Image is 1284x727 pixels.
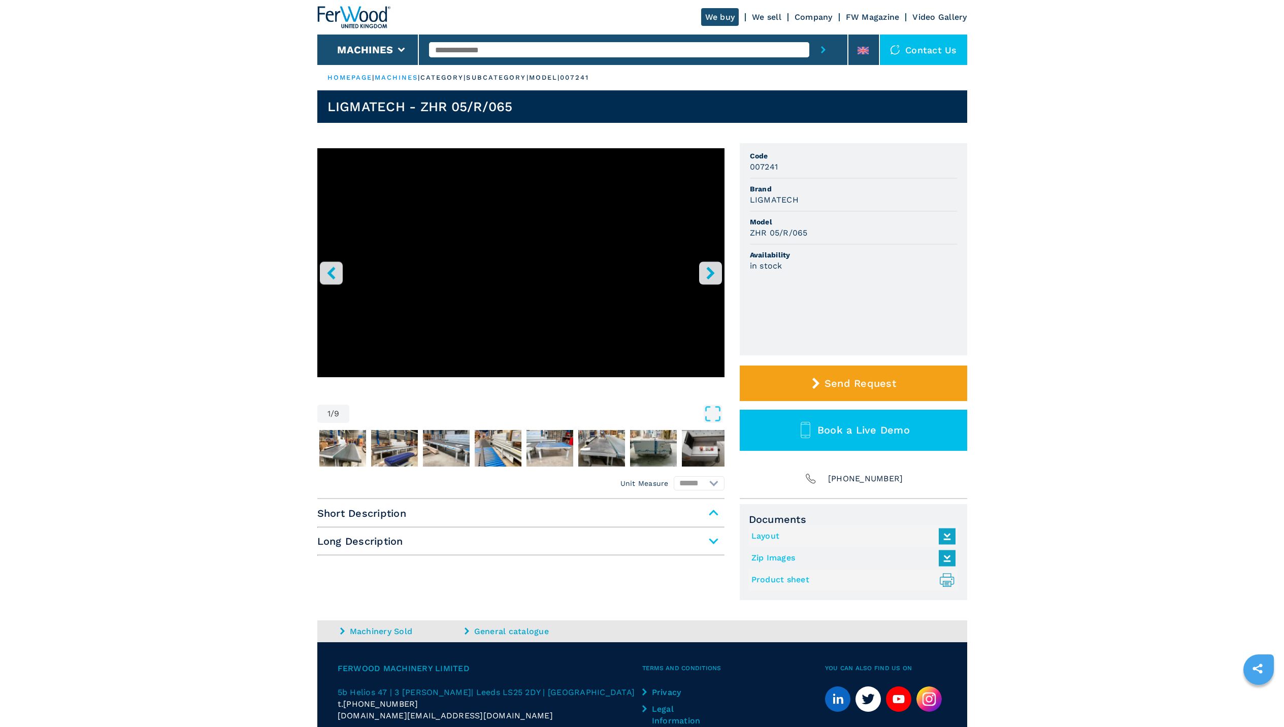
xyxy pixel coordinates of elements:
a: We buy [701,8,739,26]
span: Terms and Conditions [642,663,825,674]
img: Contact us [890,45,900,55]
a: machines [375,74,418,81]
span: | [372,74,374,81]
button: Go to Slide 6 [524,428,575,469]
span: | Leeds LS25 2DY | [GEOGRAPHIC_DATA] [471,687,635,697]
span: / [331,410,334,418]
a: sharethis [1245,656,1270,681]
span: Brand [750,184,957,194]
a: We sell [752,12,781,22]
span: Book a Live Demo [817,424,910,436]
a: Legal Information [642,703,713,726]
a: Privacy [642,686,713,698]
img: 30e83107170c9bdcab7adbda30a4029c [319,430,366,467]
a: youtube [886,686,911,712]
span: Documents [749,513,958,525]
h3: LIGMATECH [750,194,799,206]
button: Go to Slide 5 [473,428,523,469]
span: You can also find us on [825,663,947,674]
p: subcategory | [466,73,529,82]
p: category | [420,73,467,82]
button: Go to Slide 8 [628,428,679,469]
span: [PHONE_NUMBER] [343,698,418,710]
span: 5b Helios 47 | 3 [PERSON_NAME] [338,687,472,697]
a: Video Gallery [912,12,967,22]
img: 466c0cc70dddf0bbb100b04785cfe14f [630,430,677,467]
img: c67fd3477b3f5165452aa482e7e120e2 [423,430,470,467]
h3: 007241 [750,161,778,173]
button: Machines [337,44,393,56]
p: 007241 [560,73,589,82]
nav: Thumbnail Navigation [317,428,725,469]
span: Availability [750,250,957,260]
a: 5b Helios 47 | 3 [PERSON_NAME]| Leeds LS25 2DY | [GEOGRAPHIC_DATA] [338,686,642,698]
span: Send Request [825,377,896,389]
a: linkedin [825,686,850,712]
a: twitter [855,686,881,712]
a: Layout [751,528,950,545]
div: Go to Slide 1 [317,148,725,394]
h3: ZHR 05/R/065 [750,227,808,239]
div: t. [338,698,642,710]
img: bf6726374cdb5508aea61cc43a2ee189 [475,430,521,467]
span: | [418,74,420,81]
h3: in stock [750,260,782,272]
button: Send Request [740,366,967,401]
p: model | [529,73,561,82]
a: Product sheet [751,572,950,588]
img: Phone [804,472,818,486]
a: HOMEPAGE [327,74,373,81]
button: right-button [699,261,722,284]
h1: LIGMATECH - ZHR 05/R/065 [327,98,513,115]
img: bc4cb5a757aa090b68a47489fed7dc3a [371,430,418,467]
span: 9 [334,410,339,418]
img: a2f59cde26513593519d8cc203213042 [682,430,729,467]
button: Open Fullscreen [352,405,721,423]
img: 22896968381ff92deea6989588690748 [578,430,625,467]
button: Go to Slide 7 [576,428,627,469]
button: Go to Slide 3 [369,428,420,469]
span: Short Description [317,504,725,522]
a: Machinery Sold [340,625,462,637]
a: FW Magazine [846,12,900,22]
span: Long Description [317,532,725,550]
div: Contact us [880,35,967,65]
button: Go to Slide 2 [317,428,368,469]
span: [PHONE_NUMBER] [828,472,903,486]
button: Book a Live Demo [740,410,967,451]
em: Unit Measure [620,478,669,488]
button: left-button [320,261,343,284]
span: Ferwood Machinery Limited [338,663,642,674]
span: [DOMAIN_NAME][EMAIL_ADDRESS][DOMAIN_NAME] [338,710,553,721]
a: General catalogue [465,625,586,637]
img: Ferwood [317,6,390,28]
a: Zip Images [751,550,950,567]
button: Go to Slide 4 [421,428,472,469]
span: 1 [327,410,331,418]
a: Company [795,12,833,22]
button: Go to Slide 9 [680,428,731,469]
img: 09a84303d69c968870841ebf716be239 [526,430,573,467]
span: Model [750,217,957,227]
span: Code [750,151,957,161]
img: Instagram [916,686,942,712]
button: submit-button [809,35,837,65]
